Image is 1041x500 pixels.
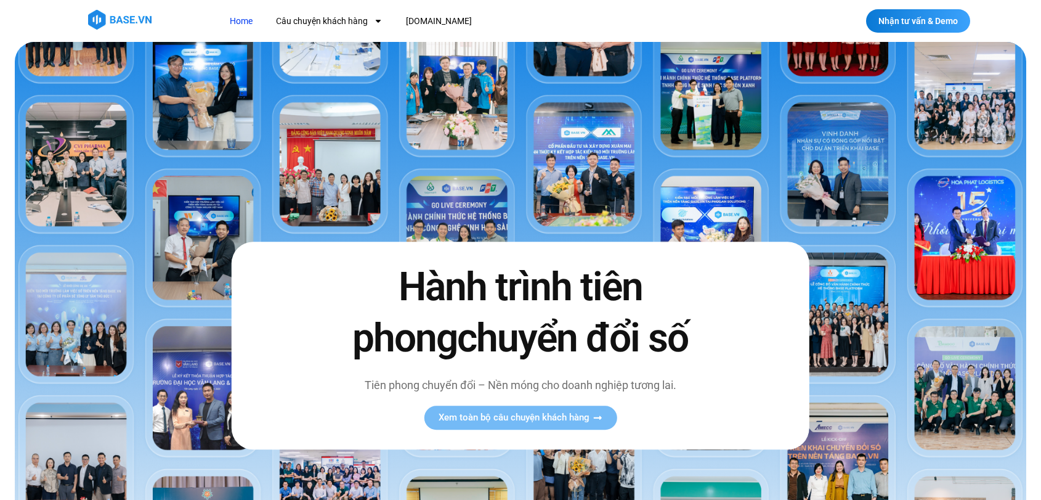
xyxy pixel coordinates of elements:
span: Nhận tư vấn & Demo [878,17,958,25]
h2: Hành trình tiên phong [326,262,715,364]
p: Tiên phong chuyển đổi – Nền móng cho doanh nghiệp tương lai. [326,377,715,393]
span: chuyển đổi số [457,316,688,362]
a: Câu chuyện khách hàng [267,10,392,33]
a: Nhận tư vấn & Demo [866,9,970,33]
span: Xem toàn bộ câu chuyện khách hàng [439,413,589,422]
a: Home [221,10,262,33]
a: [DOMAIN_NAME] [397,10,481,33]
a: Xem toàn bộ câu chuyện khách hàng [424,406,617,430]
nav: Menu [221,10,698,33]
